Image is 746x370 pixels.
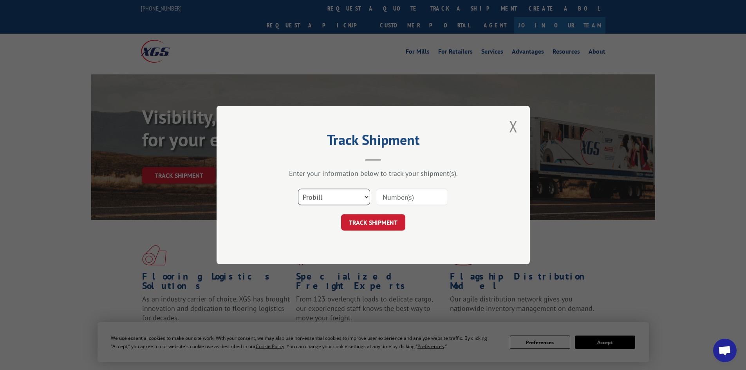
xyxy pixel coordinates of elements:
[256,134,491,149] h2: Track Shipment
[713,339,737,362] a: Open chat
[256,169,491,178] div: Enter your information below to track your shipment(s).
[341,214,405,231] button: TRACK SHIPMENT
[376,189,448,205] input: Number(s)
[507,116,520,137] button: Close modal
